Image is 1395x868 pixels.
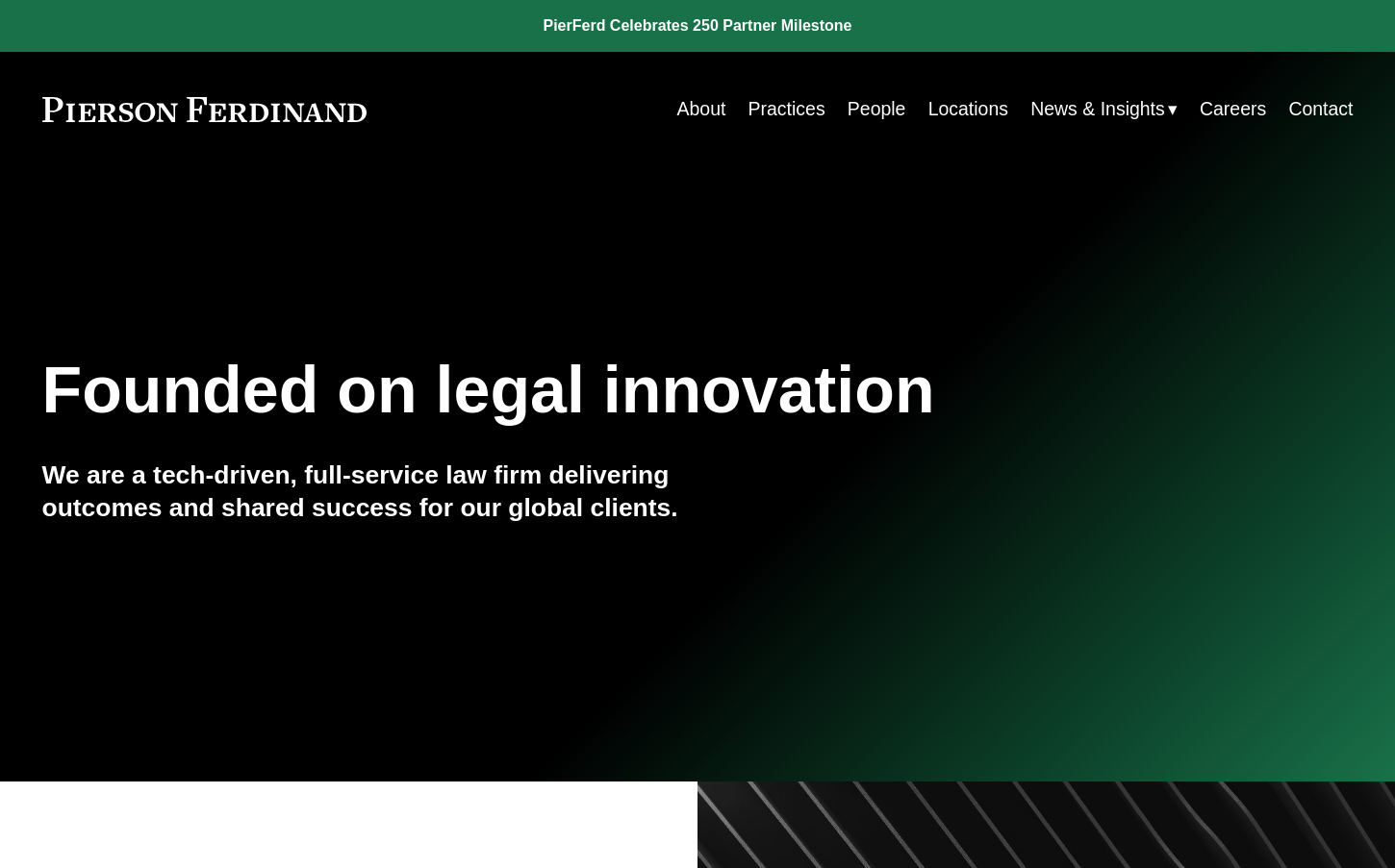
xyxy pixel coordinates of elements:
h4: We are a tech-driven, full-service law firm delivering outcomes and shared success for our global... [42,459,698,524]
a: folder dropdown [1030,90,1178,128]
a: People [848,90,906,128]
a: Contact [1288,90,1353,128]
a: Practices [748,90,825,128]
h1: Founded on legal innovation [42,352,1135,427]
a: Careers [1200,90,1266,128]
a: Locations [928,90,1008,128]
span: News & Insights [1030,92,1165,126]
a: About [677,90,726,128]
